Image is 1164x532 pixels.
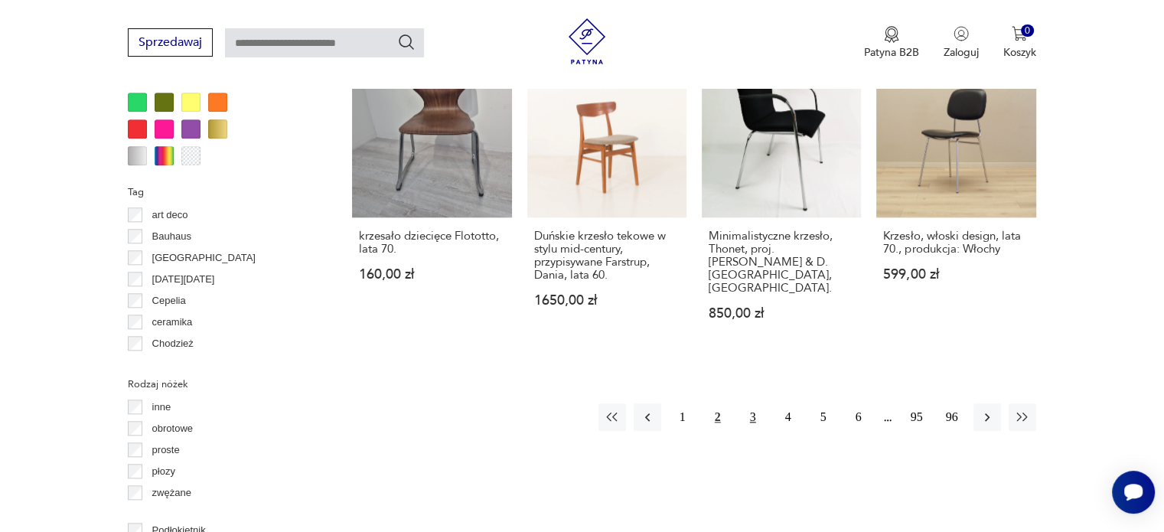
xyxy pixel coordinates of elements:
button: 6 [845,403,872,431]
p: Rodzaj nóżek [128,376,315,393]
button: Sprzedawaj [128,28,213,57]
button: 2 [704,403,732,431]
button: 5 [810,403,837,431]
button: 3 [739,403,767,431]
img: Ikona koszyka [1012,26,1027,41]
p: 599,00 zł [883,268,1029,281]
button: Zaloguj [944,26,979,60]
p: Patyna B2B [864,45,919,60]
img: Ikona medalu [884,26,899,43]
p: obrotowe [152,420,193,437]
p: [DATE][DATE] [152,271,215,288]
p: Chodzież [152,335,194,352]
p: 1650,00 zł [534,294,680,307]
a: Minimalistyczne krzesło, Thonet, proj. T. Wagner & D. Loff, Niemcy.Minimalistyczne krzesło, Thone... [702,58,861,350]
p: 850,00 zł [709,307,854,320]
button: 96 [938,403,966,431]
h3: Krzesło, włoski design, lata 70., produkcja: Włochy [883,230,1029,256]
p: ceramika [152,314,193,331]
p: Cepelia [152,292,186,309]
a: Duńskie krzesło tekowe w stylu mid-century, przypisywane Farstrup, Dania, lata 60.Duńskie krzesło... [527,58,686,350]
h3: Duńskie krzesło tekowe w stylu mid-century, przypisywane Farstrup, Dania, lata 60. [534,230,680,282]
h3: krzesało dziecięce Flototto, lata 70. [359,230,504,256]
button: 4 [774,403,802,431]
a: Krzesło, włoski design, lata 70., produkcja: WłochyKrzesło, włoski design, lata 70., produkcja: W... [876,58,1035,350]
iframe: Smartsupp widget button [1112,471,1155,514]
p: Koszyk [1003,45,1036,60]
a: Sprzedawaj [128,38,213,49]
p: zwężane [152,485,191,501]
p: 160,00 zł [359,268,504,281]
p: Bauhaus [152,228,191,245]
button: 0Koszyk [1003,26,1036,60]
p: Tag [128,184,315,201]
p: inne [152,399,171,416]
p: art deco [152,207,188,224]
button: 95 [903,403,931,431]
p: płozy [152,463,175,480]
p: Zaloguj [944,45,979,60]
p: proste [152,442,180,459]
div: 0 [1021,24,1034,38]
button: 1 [669,403,696,431]
p: [GEOGRAPHIC_DATA] [152,250,256,266]
img: Ikonka użytkownika [954,26,969,41]
button: Szukaj [397,33,416,51]
h3: Minimalistyczne krzesło, Thonet, proj. [PERSON_NAME] & D. [GEOGRAPHIC_DATA], [GEOGRAPHIC_DATA]. [709,230,854,295]
button: Patyna B2B [864,26,919,60]
a: krzesało dziecięce Flototto, lata 70.krzesało dziecięce Flototto, lata 70.160,00 zł [352,58,511,350]
p: Ćmielów [152,357,191,374]
img: Patyna - sklep z meblami i dekoracjami vintage [564,18,610,64]
a: Ikona medaluPatyna B2B [864,26,919,60]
